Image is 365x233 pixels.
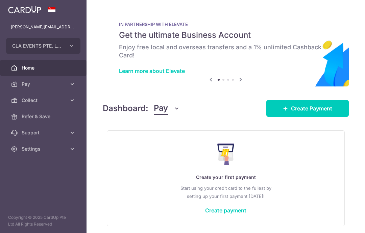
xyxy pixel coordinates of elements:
[22,113,66,120] span: Refer & Save
[103,102,148,114] h4: Dashboard:
[8,5,41,14] img: CardUp
[119,30,333,41] h5: Get the ultimate Business Account
[11,24,76,30] p: [PERSON_NAME][EMAIL_ADDRESS][PERSON_NAME][DOMAIN_NAME]
[121,173,331,181] p: Create your first payment
[119,22,333,27] p: IN PARTNERSHIP WITH ELEVATE
[121,184,331,200] p: Start using your credit card to the fullest by setting up your first payment [DATE]!
[154,102,180,115] button: Pay
[6,38,80,54] button: CLA EVENTS PTE. LTD.
[205,207,246,214] a: Create payment
[22,129,66,136] span: Support
[119,43,333,59] h6: Enjoy free local and overseas transfers and a 1% unlimited Cashback Card!
[22,64,66,71] span: Home
[22,97,66,104] span: Collect
[12,43,62,49] span: CLA EVENTS PTE. LTD.
[217,144,235,165] img: Make Payment
[22,81,66,87] span: Pay
[22,146,66,152] span: Settings
[119,68,185,74] a: Learn more about Elevate
[266,100,349,117] a: Create Payment
[291,104,332,112] span: Create Payment
[154,102,168,115] span: Pay
[103,11,349,86] img: Renovation banner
